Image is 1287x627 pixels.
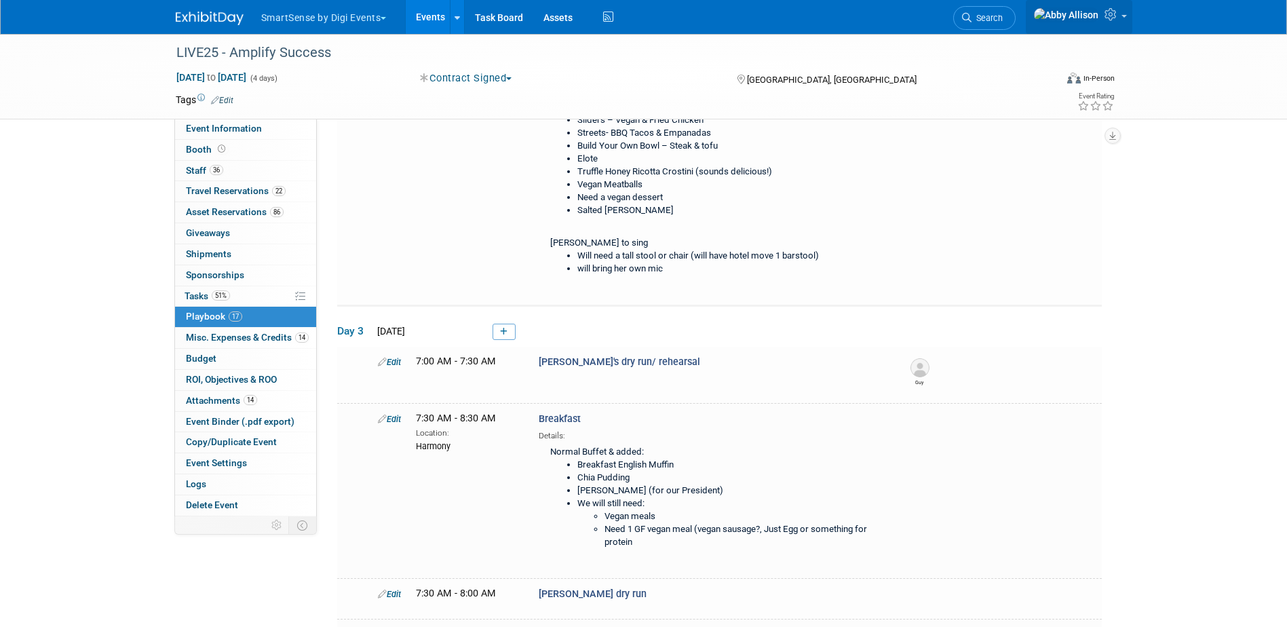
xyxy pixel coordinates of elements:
span: Search [972,13,1003,23]
div: Details: [539,426,887,442]
span: Event Binder (.pdf export) [186,416,294,427]
span: ROI, Objectives & ROO [186,374,277,385]
span: Day 3 [337,324,371,339]
a: Attachments14 [175,391,316,411]
a: Misc. Expenses & Credits14 [175,328,316,348]
a: Edit [378,589,401,599]
a: Edit [211,96,233,105]
li: Vegan Meatballs [577,178,881,191]
li: Chia Pudding [577,472,881,484]
a: Shipments [175,244,316,265]
a: Giveaways [175,223,316,244]
span: [PERSON_NAME] dry run [539,588,647,600]
div: [PERSON_NAME] to sing [539,110,887,288]
span: 36 [210,165,223,175]
span: Budget [186,353,216,364]
a: Event Binder (.pdf export) [175,412,316,432]
span: [GEOGRAPHIC_DATA], [GEOGRAPHIC_DATA] [747,75,917,85]
li: Vegan meals [604,510,881,523]
a: Search [953,6,1016,30]
span: Delete Event [186,499,238,510]
div: Normal Buffet & added: [539,442,887,561]
span: Sponsorships [186,269,244,280]
span: Playbook [186,311,242,322]
a: Booth [175,140,316,160]
span: 7:30 AM - 8:30 AM [416,413,496,424]
a: Delete Event [175,495,316,516]
li: We will still need: [577,497,881,510]
span: 14 [295,332,309,343]
a: Logs [175,474,316,495]
div: Event Rating [1077,93,1114,100]
span: Giveaways [186,227,230,238]
li: Truffle Honey Ricotta Crostini (sounds delicious!) [577,166,881,178]
span: Tasks [185,290,230,301]
span: Event Information [186,123,262,134]
a: Staff36 [175,161,316,181]
span: Attachments [186,395,257,406]
li: Salted [PERSON_NAME] [577,204,881,217]
span: 22 [272,186,286,196]
div: Guy Yehiav [910,377,927,386]
img: Guy Yehiav [910,358,929,377]
li: will bring her own mic [577,263,881,275]
a: Event Information [175,119,316,139]
li: Need 1 GF vegan meal (vegan sausage?, Just Egg or something for protein [604,523,881,549]
a: Copy/Duplicate Event [175,432,316,453]
span: 17 [229,311,242,322]
div: In-Person [1083,73,1115,83]
span: 7:30 AM - 8:00 AM [416,588,496,599]
a: Edit [378,414,401,424]
a: Tasks51% [175,286,316,307]
a: Travel Reservations22 [175,181,316,202]
td: Toggle Event Tabs [288,516,316,534]
span: Shipments [186,248,231,259]
span: Booth [186,144,228,155]
span: 51% [212,290,230,301]
span: Event Settings [186,457,247,468]
span: to [205,72,218,83]
a: Budget [175,349,316,369]
a: Event Settings [175,453,316,474]
span: Booth not reserved yet [215,144,228,154]
li: Will need a tall stool or chair (will have hotel move 1 barstool) [577,250,881,263]
li: Breakfast English Muffin [577,459,881,472]
a: Playbook17 [175,307,316,327]
div: Event Format [976,71,1115,91]
span: Copy/Duplicate Event [186,436,277,447]
div: Harmony [416,439,518,453]
span: Staff [186,165,223,176]
span: 14 [244,395,257,405]
li: Elote [577,153,881,166]
span: 7:00 AM - 7:30 AM [416,356,496,367]
li: Build Your Own Bowl – Steak & tofu [577,140,881,153]
div: Location: [416,425,518,439]
span: Travel Reservations [186,185,286,196]
span: [DATE] [373,326,405,337]
a: Edit [378,357,401,367]
li: Sliders – Vegan & Fried Chicken [577,114,881,127]
span: [DATE] [DATE] [176,71,247,83]
span: Breakfast [539,413,581,425]
a: ROI, Objectives & ROO [175,370,316,390]
span: 86 [270,207,284,217]
div: LIVE25 - Amplify Success [172,41,1035,65]
li: [PERSON_NAME] (for our President) [577,484,881,497]
a: Sponsorships [175,265,316,286]
img: ExhibitDay [176,12,244,25]
span: Misc. Expenses & Credits [186,332,309,343]
td: Personalize Event Tab Strip [265,516,289,534]
li: Need a vegan dessert [577,191,881,204]
li: Streets- BBQ Tacos & Empanadas [577,127,881,140]
span: Logs [186,478,206,489]
td: Tags [176,93,233,107]
a: Asset Reservations86 [175,202,316,223]
button: Contract Signed [415,71,517,85]
img: Format-Inperson.png [1067,73,1081,83]
span: [PERSON_NAME]'s dry run/ rehearsal [539,356,700,368]
img: Abby Allison [1033,7,1099,22]
span: (4 days) [249,74,277,83]
span: Asset Reservations [186,206,284,217]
